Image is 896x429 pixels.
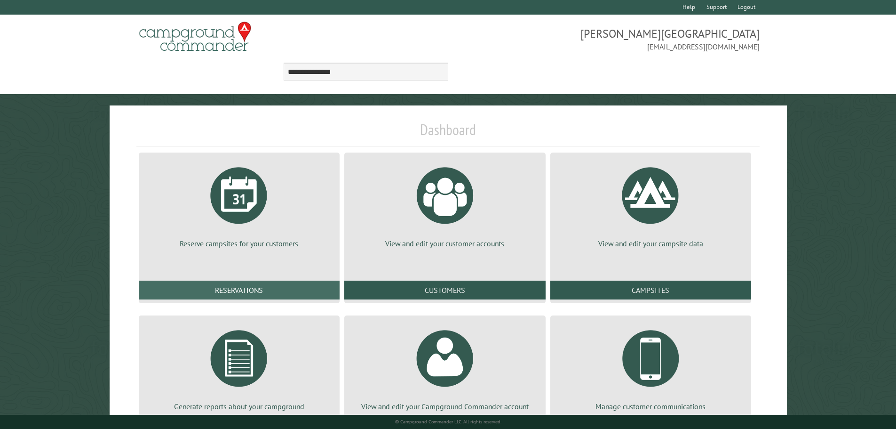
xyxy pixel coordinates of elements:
[356,401,534,412] p: View and edit your Campground Commander account
[562,238,740,249] p: View and edit your campsite data
[150,323,328,412] a: Generate reports about your campground
[562,160,740,249] a: View and edit your campsite data
[136,121,760,146] h1: Dashboard
[550,281,751,299] a: Campsites
[356,323,534,412] a: View and edit your Campground Commander account
[136,18,254,55] img: Campground Commander
[562,323,740,412] a: Manage customer communications
[395,419,501,425] small: © Campground Commander LLC. All rights reserved.
[150,238,328,249] p: Reserve campsites for your customers
[356,238,534,249] p: View and edit your customer accounts
[344,281,545,299] a: Customers
[150,401,328,412] p: Generate reports about your campground
[356,160,534,249] a: View and edit your customer accounts
[448,26,760,52] span: [PERSON_NAME][GEOGRAPHIC_DATA] [EMAIL_ADDRESS][DOMAIN_NAME]
[562,401,740,412] p: Manage customer communications
[139,281,340,299] a: Reservations
[150,160,328,249] a: Reserve campsites for your customers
